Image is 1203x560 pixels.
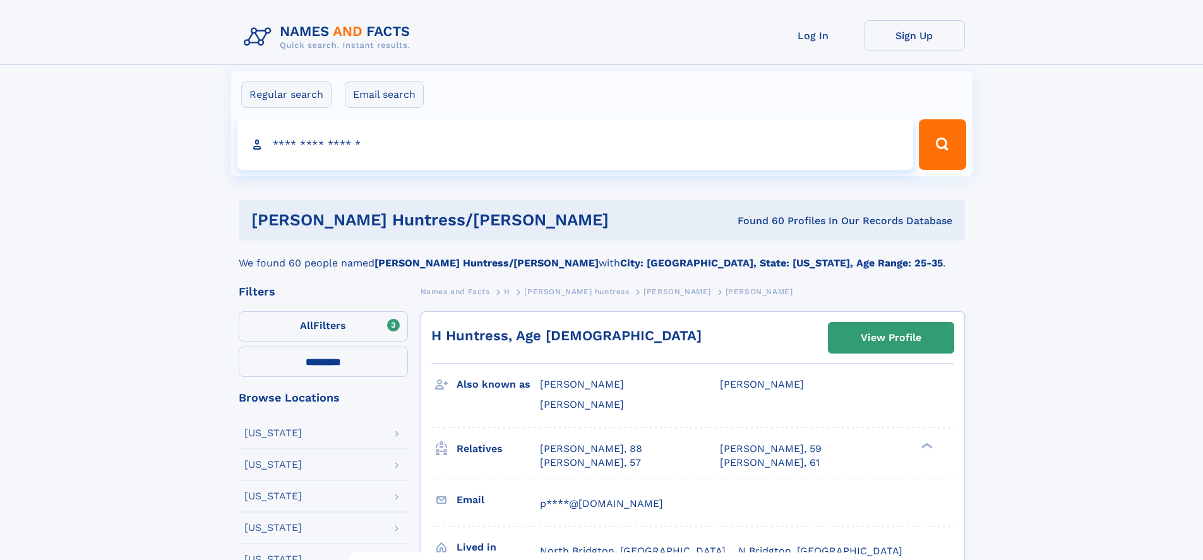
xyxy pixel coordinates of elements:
[300,319,313,331] span: All
[540,545,726,557] span: North Bridgton, [GEOGRAPHIC_DATA]
[918,441,933,450] div: ❯
[673,214,952,228] div: Found 60 Profiles In Our Records Database
[540,378,624,390] span: [PERSON_NAME]
[244,523,302,533] div: [US_STATE]
[239,20,421,54] img: Logo Names and Facts
[244,428,302,438] div: [US_STATE]
[829,323,954,353] a: View Profile
[726,287,793,296] span: [PERSON_NAME]
[540,456,641,470] a: [PERSON_NAME], 57
[374,257,599,269] b: [PERSON_NAME] Huntress/[PERSON_NAME]
[239,241,965,271] div: We found 60 people named with .
[457,438,540,460] h3: Relatives
[244,491,302,501] div: [US_STATE]
[504,283,510,299] a: H
[738,545,902,557] span: N Bridgton, [GEOGRAPHIC_DATA]
[239,392,408,403] div: Browse Locations
[643,287,711,296] span: [PERSON_NAME]
[504,287,510,296] span: H
[620,257,943,269] b: City: [GEOGRAPHIC_DATA], State: [US_STATE], Age Range: 25-35
[540,442,642,456] a: [PERSON_NAME], 88
[540,398,624,410] span: [PERSON_NAME]
[524,287,629,296] span: [PERSON_NAME] huntress
[431,328,702,343] a: H Huntress, Age [DEMOGRAPHIC_DATA]
[524,283,629,299] a: [PERSON_NAME] huntress
[241,81,332,108] label: Regular search
[239,286,408,297] div: Filters
[421,283,490,299] a: Names and Facts
[720,456,820,470] a: [PERSON_NAME], 61
[643,283,711,299] a: [PERSON_NAME]
[345,81,424,108] label: Email search
[457,489,540,511] h3: Email
[763,20,864,51] a: Log In
[251,212,673,228] h1: [PERSON_NAME] huntress/[PERSON_NAME]
[457,537,540,558] h3: Lived in
[919,119,966,170] button: Search Button
[861,323,921,352] div: View Profile
[244,460,302,470] div: [US_STATE]
[720,378,804,390] span: [PERSON_NAME]
[239,311,408,342] label: Filters
[237,119,914,170] input: search input
[457,374,540,395] h3: Also known as
[864,20,965,51] a: Sign Up
[720,442,822,456] a: [PERSON_NAME], 59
